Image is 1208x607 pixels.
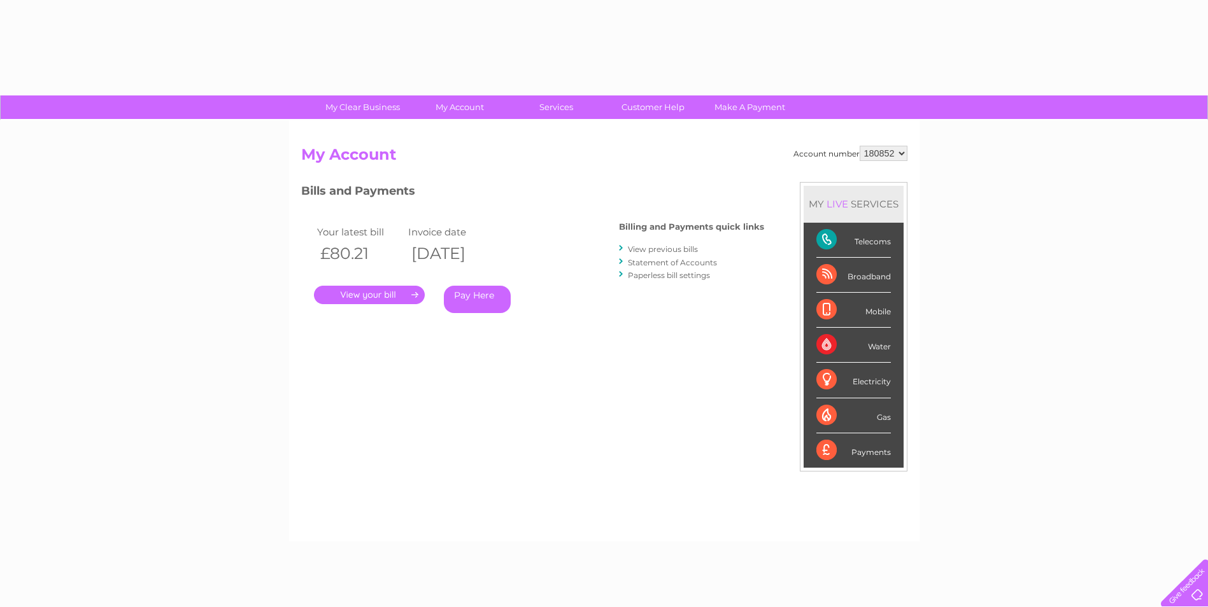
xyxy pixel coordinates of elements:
div: MY SERVICES [804,186,904,222]
h2: My Account [301,146,907,170]
div: Electricity [816,363,891,398]
a: Statement of Accounts [628,258,717,267]
h4: Billing and Payments quick links [619,222,764,232]
div: Payments [816,433,891,468]
div: Telecoms [816,223,891,258]
th: [DATE] [405,241,497,267]
div: Broadband [816,258,891,293]
a: Pay Here [444,286,511,313]
a: My Clear Business [310,95,415,119]
a: View previous bills [628,244,698,254]
a: . [314,286,425,304]
div: LIVE [824,198,851,210]
a: My Account [407,95,512,119]
div: Water [816,328,891,363]
div: Mobile [816,293,891,328]
td: Your latest bill [314,223,406,241]
h3: Bills and Payments [301,182,764,204]
div: Account number [793,146,907,161]
a: Customer Help [600,95,706,119]
a: Paperless bill settings [628,270,710,280]
th: £80.21 [314,241,406,267]
a: Make A Payment [697,95,802,119]
div: Gas [816,398,891,433]
a: Services [504,95,609,119]
td: Invoice date [405,223,497,241]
